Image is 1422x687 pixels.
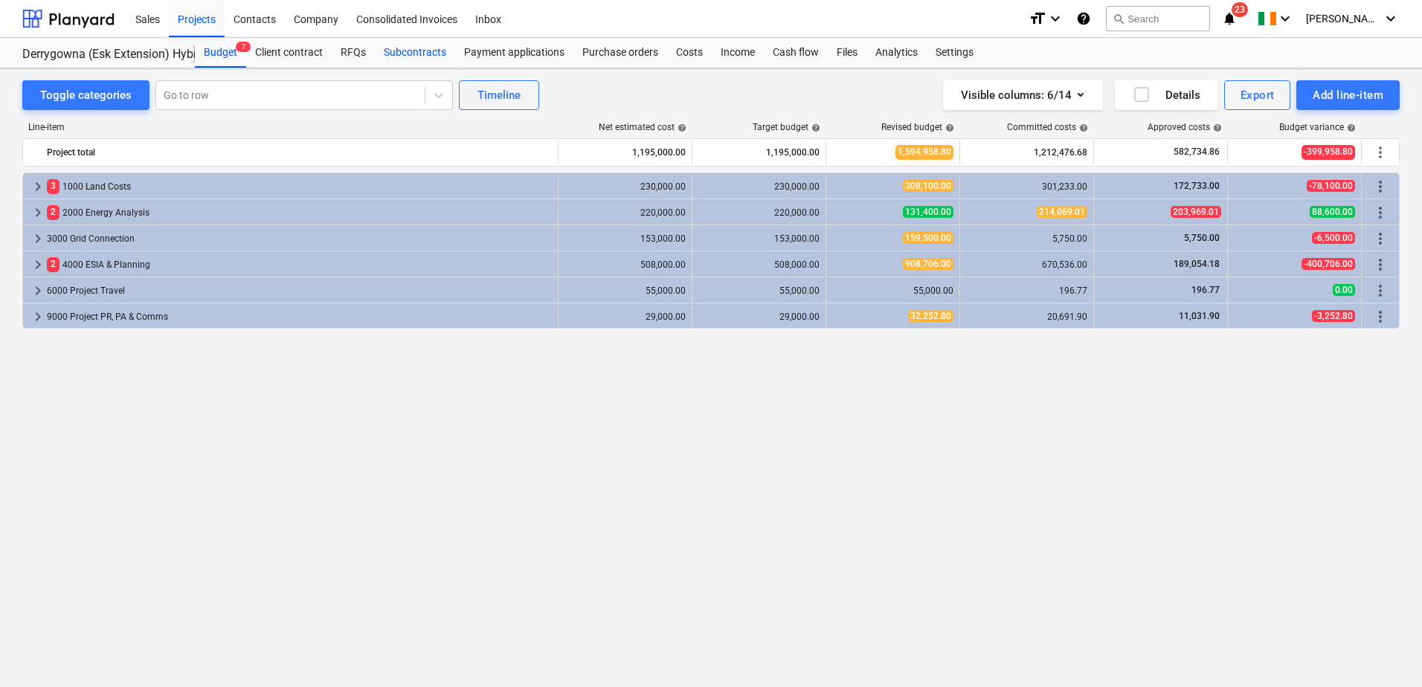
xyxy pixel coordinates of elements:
span: More actions [1371,282,1389,300]
span: More actions [1371,178,1389,196]
span: -78,100.00 [1307,180,1355,192]
i: format_size [1029,10,1046,28]
a: Settings [927,38,982,68]
i: keyboard_arrow_down [1276,10,1294,28]
div: 2000 Energy Analysis [47,201,552,225]
div: 55,000.00 [564,286,686,296]
div: Revised budget [881,122,954,132]
span: More actions [1371,230,1389,248]
div: 3000 Grid Connection [47,227,552,251]
div: 508,000.00 [564,259,686,270]
i: Knowledge base [1076,10,1091,28]
span: 214,069.01 [1037,206,1087,218]
a: Client contract [246,38,332,68]
span: 159,500.00 [903,232,953,244]
div: 153,000.00 [564,233,686,244]
div: 55,000.00 [698,286,820,296]
div: Chat Widget [1348,616,1422,687]
span: 5,750.00 [1183,233,1221,243]
button: Timeline [459,80,539,110]
a: Files [828,38,866,68]
a: Subcontracts [375,38,455,68]
span: 2 [47,205,59,219]
span: keyboard_arrow_right [29,308,47,326]
div: Derrygowna (Esk Extension) Hybrid [22,47,177,62]
span: 189,054.18 [1172,259,1221,269]
div: 1,212,476.68 [966,141,1087,164]
button: Visible columns:6/14 [943,80,1103,110]
span: 88,600.00 [1310,206,1355,218]
span: help [942,123,954,132]
span: 2 [47,257,59,271]
div: 1,195,000.00 [564,141,686,164]
div: 301,233.00 [966,181,1087,192]
a: Payment applications [455,38,573,68]
div: Export [1241,86,1275,105]
a: Income [712,38,764,68]
span: help [675,123,686,132]
span: More actions [1371,308,1389,326]
div: Line-item [22,122,559,132]
div: 508,000.00 [698,259,820,270]
span: keyboard_arrow_right [29,256,47,274]
span: -400,706.00 [1302,258,1355,270]
div: 29,000.00 [698,312,820,322]
span: help [1210,123,1222,132]
div: Net estimated cost [599,122,686,132]
a: RFQs [332,38,375,68]
span: -3,252.80 [1312,310,1355,322]
span: keyboard_arrow_right [29,204,47,222]
div: Details [1133,86,1200,105]
span: More actions [1371,143,1389,161]
div: 670,536.00 [966,259,1087,270]
div: Toggle categories [40,86,132,105]
div: Committed costs [1007,122,1088,132]
div: 153,000.00 [698,233,820,244]
div: 9000 Project PR, PA & Comms [47,305,552,329]
span: 203,969.01 [1171,206,1221,218]
div: Project total [47,141,552,164]
span: 1,594,958.80 [895,145,953,159]
a: Costs [667,38,712,68]
span: -6,500.00 [1312,232,1355,244]
span: More actions [1371,256,1389,274]
span: keyboard_arrow_right [29,178,47,196]
button: Search [1106,6,1210,31]
span: 172,733.00 [1172,181,1221,191]
i: keyboard_arrow_down [1382,10,1400,28]
span: [PERSON_NAME] [1306,13,1380,25]
div: Target budget [753,122,820,132]
div: Cash flow [764,38,828,68]
button: Details [1115,80,1218,110]
button: Export [1224,80,1291,110]
span: help [1076,123,1088,132]
span: 32,252.80 [908,310,953,322]
div: Budget [195,38,246,68]
div: 29,000.00 [564,312,686,322]
span: 131,400.00 [903,206,953,218]
span: More actions [1371,204,1389,222]
div: 20,691.90 [966,312,1087,322]
div: 220,000.00 [564,207,686,218]
a: Budget7 [195,38,246,68]
div: 230,000.00 [698,181,820,192]
span: search [1113,13,1125,25]
div: 4000 ESIA & Planning [47,253,552,277]
div: 220,000.00 [698,207,820,218]
i: notifications [1222,10,1237,28]
a: Purchase orders [573,38,667,68]
span: 11,031.90 [1177,311,1221,321]
div: 6000 Project Travel [47,279,552,303]
span: keyboard_arrow_right [29,282,47,300]
button: Toggle categories [22,80,149,110]
div: Timeline [477,86,521,105]
div: 1000 Land Costs [47,175,552,199]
